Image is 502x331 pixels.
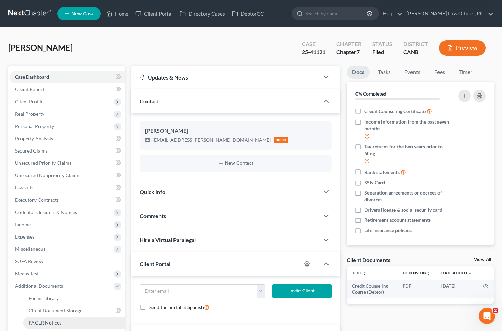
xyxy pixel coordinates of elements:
a: Client Portal [132,8,176,20]
a: Forms Library [23,292,125,304]
span: Life insurance policies [364,227,412,234]
a: Fees [429,66,450,79]
div: Status [372,40,392,48]
span: Case Dashboard [15,74,49,80]
td: Credit Counseling Course (Debtor) [347,280,397,299]
span: Means Test [15,271,39,276]
a: Docs [347,66,370,79]
a: Secured Claims [10,145,125,157]
a: Date Added expand_more [441,270,472,275]
span: Comments [140,213,166,219]
a: Tasks [373,66,396,79]
div: Chapter [336,40,361,48]
span: Unsecured Nonpriority Claims [15,172,80,178]
span: Credit Report [15,86,44,92]
span: Client Document Storage [29,307,82,313]
a: Home [103,8,132,20]
input: Search by name... [305,7,368,20]
span: SSN Card [364,179,385,186]
span: Real Property [15,111,44,117]
iframe: Intercom live chat [479,308,495,324]
button: Invite Client [272,284,332,298]
i: unfold_more [363,271,367,275]
a: SOFA Review [10,255,125,268]
span: Drivers license & social security card [364,206,442,213]
span: Lawsuits [15,185,33,190]
span: Expenses [15,234,34,240]
span: Additional Documents [15,283,63,289]
span: Property Analysis [15,135,53,141]
div: 25-41121 [302,48,325,56]
span: Separation agreements or decrees of divorces [364,189,451,203]
a: Titleunfold_more [352,270,367,275]
span: [PERSON_NAME] [8,43,73,53]
span: 7 [357,48,360,55]
a: Events [399,66,426,79]
span: Personal Property [15,123,54,129]
a: Credit Report [10,83,125,96]
div: Case [302,40,325,48]
button: New Contact [145,161,326,166]
span: Secured Claims [15,148,48,154]
span: Income [15,221,31,227]
span: Executory Contracts [15,197,59,203]
span: PACER Notices [29,320,61,326]
span: Retirement account statements [364,217,431,224]
i: unfold_more [426,271,430,275]
a: Unsecured Nonpriority Claims [10,169,125,182]
a: View All [474,257,491,262]
td: PDF [397,280,436,299]
span: Tax returns for the two years prior to filing [364,143,451,157]
span: Unsecured Priority Claims [15,160,71,166]
div: home [274,137,289,143]
td: [DATE] [436,280,477,299]
a: Property Analysis [10,132,125,145]
div: [PERSON_NAME] [145,127,326,135]
a: Client Document Storage [23,304,125,317]
span: New Case [71,11,94,16]
a: Executory Contracts [10,194,125,206]
strong: 0% Completed [355,91,386,97]
span: Send the portal in Spanish [149,304,204,310]
span: Forms Library [29,295,59,301]
input: Enter email [140,285,257,298]
div: Chapter [336,48,361,56]
div: Filed [372,48,392,56]
a: Extensionunfold_more [403,270,430,275]
i: expand_more [468,271,472,275]
a: DebtorCC [228,8,267,20]
a: PACER Notices [23,317,125,329]
span: Bank statements [364,169,400,176]
span: Quick Info [140,189,165,195]
a: Directory Cases [176,8,228,20]
a: Case Dashboard [10,71,125,83]
div: Updates & News [140,74,311,81]
span: Client Portal [140,261,170,267]
span: Contact [140,98,159,104]
a: Timer [453,66,478,79]
span: Income information from the past seven months [364,118,451,132]
div: CANB [403,48,428,56]
a: Help [379,8,402,20]
span: Miscellaneous [15,246,45,252]
a: Lawsuits [10,182,125,194]
a: Unsecured Priority Claims [10,157,125,169]
span: Hire a Virtual Paralegal [140,236,196,243]
span: Client Profile [15,99,43,104]
span: 2 [493,308,498,313]
span: Codebtors Insiders & Notices [15,209,77,215]
div: Client Documents [347,256,390,263]
span: SOFA Review [15,258,43,264]
div: [EMAIL_ADDRESS][PERSON_NAME][DOMAIN_NAME] [153,136,271,143]
div: District [403,40,428,48]
button: Preview [439,40,486,56]
span: Credit Counseling Certificate [364,108,426,115]
a: [PERSON_NAME] Law Offices, P.C. [403,8,493,20]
